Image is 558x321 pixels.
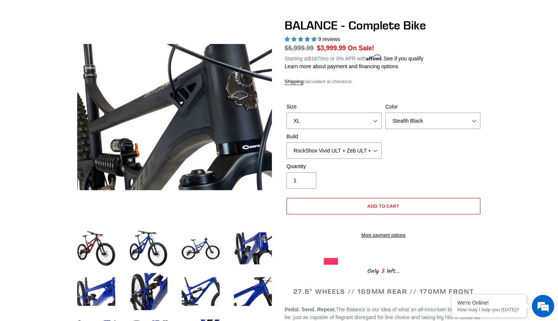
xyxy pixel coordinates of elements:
[4,204,142,230] textarea: Type your message and hit 'Enter'
[286,133,382,141] label: Build
[285,79,304,85] a: Shipping
[308,56,320,62] span: $167
[8,41,19,52] div: Navigation go back
[286,163,382,170] label: Quantity
[366,54,382,61] span: Affirm
[232,228,273,269] img: Load image into Gallery viewer, BALANCE - Complete Bike
[285,63,398,69] a: Learn more about payment and financing options
[128,271,169,312] img: Load image into Gallery viewer, BALANCE - Complete Bike
[317,44,346,52] span: $3,999.99
[24,37,43,56] img: d_696896380_company_1647369064580_696896380
[43,94,103,169] span: We're online!
[76,271,117,312] img: Load image into Gallery viewer, BALANCE - Complete Bike
[286,103,382,111] label: Size
[180,228,221,269] img: Load image into Gallery viewer, BALANCE - Complete Bike
[367,203,400,209] span: Add to cart
[385,103,480,111] label: Color
[457,307,521,312] p: How may I help you today?
[286,198,480,214] button: Add to cart
[318,36,340,42] span: 9 reviews
[324,265,443,276] div: Only left...
[232,271,273,312] img: Load image into Gallery viewer, BALANCE - Complete Bike
[348,43,374,53] span: On Sale!
[285,287,482,296] h2: 27.5" WHEELS // 169MM REAR // 170MM FRONT
[379,267,387,276] span: 3
[76,228,117,269] img: Load image into Gallery viewer, BALANCE - Complete Bike
[285,36,318,42] span: 5.00 stars
[286,232,480,239] a: More payment options
[122,4,140,22] div: Minimize live chat window
[285,306,336,312] b: Pedal. Send. Repeat.
[457,300,521,306] div: We're Online!
[128,228,169,269] img: Load image into Gallery viewer, BALANCE - Complete Bike
[180,271,221,312] img: Load image into Gallery viewer, BALANCE - Complete Bike
[285,44,314,52] s: $5,999.99
[285,78,482,85] div: calculated at checkout.
[50,42,137,51] div: Chat with us now
[285,53,423,63] p: Starting at /mo or 0% APR with .
[285,18,482,32] h1: BALANCE - Complete Bike
[383,56,423,62] a: See if you qualify - Learn more about Affirm Financing (opens in modal)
